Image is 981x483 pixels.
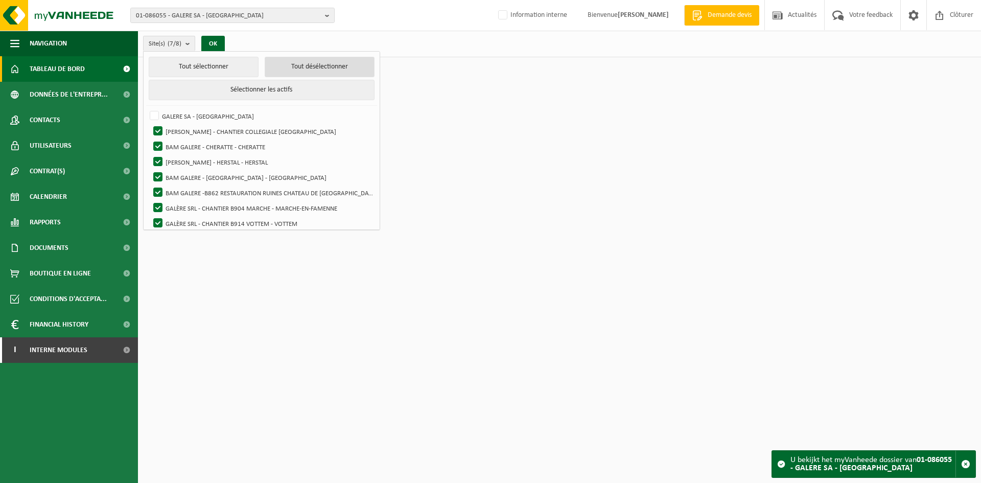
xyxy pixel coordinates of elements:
label: [PERSON_NAME] - HERSTAL - HERSTAL [151,154,374,170]
label: Information interne [496,8,567,23]
button: 01-086055 - GALERE SA - [GEOGRAPHIC_DATA] [130,8,335,23]
label: BAM GALERE -B862 RESTAURATION RUINES CHATEAU DE [GEOGRAPHIC_DATA] [151,185,374,200]
span: Contrat(s) [30,158,65,184]
label: [PERSON_NAME] - CHANTIER COLLEGIALE [GEOGRAPHIC_DATA] [151,124,374,139]
span: Navigation [30,31,67,56]
span: Interne modules [30,337,87,363]
strong: [PERSON_NAME] [618,11,669,19]
span: Financial History [30,312,88,337]
button: Tout sélectionner [149,57,259,77]
button: Sélectionner les actifs [149,80,375,100]
button: Site(s)(7/8) [143,36,195,51]
span: Calendrier [30,184,67,210]
span: Données de l'entrepr... [30,82,108,107]
span: Contacts [30,107,60,133]
button: OK [201,36,225,52]
span: Boutique en ligne [30,261,91,286]
span: Documents [30,235,68,261]
count: (7/8) [168,40,181,47]
span: Utilisateurs [30,133,72,158]
span: Tableau de bord [30,56,85,82]
span: Conditions d'accepta... [30,286,107,312]
span: 01-086055 - GALERE SA - [GEOGRAPHIC_DATA] [136,8,321,24]
span: Demande devis [705,10,754,20]
a: Demande devis [684,5,759,26]
button: Tout désélectionner [265,57,375,77]
label: GALÈRE SRL - CHANTIER B914 VOTTEM - VOTTEM [151,216,374,231]
strong: 01-086055 - GALERE SA - [GEOGRAPHIC_DATA] [790,456,952,472]
label: BAM GALERE - CHERATTE - CHERATTE [151,139,374,154]
span: Rapports [30,210,61,235]
div: U bekijkt het myVanheede dossier van [790,451,955,477]
span: I [10,337,19,363]
label: BAM GALERE - [GEOGRAPHIC_DATA] - [GEOGRAPHIC_DATA] [151,170,374,185]
label: GALÈRE SRL - CHANTIER B904 MARCHE - MARCHE-EN-FAMENNE [151,200,374,216]
label: GALERE SA - [GEOGRAPHIC_DATA] [148,108,374,124]
span: Site(s) [149,36,181,52]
